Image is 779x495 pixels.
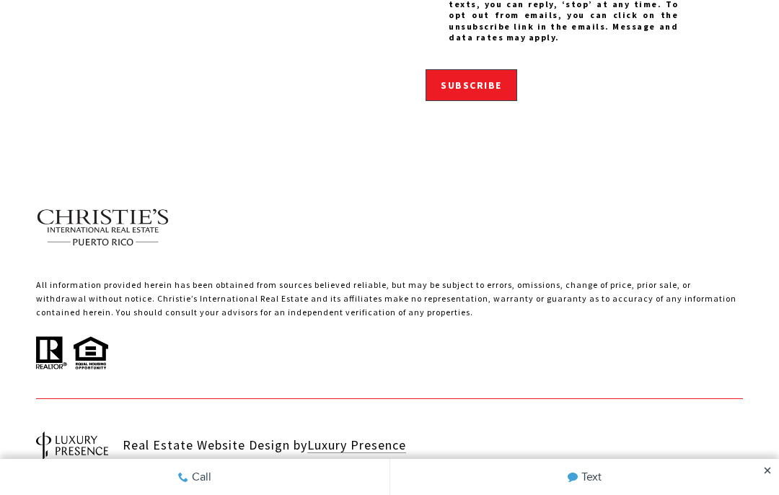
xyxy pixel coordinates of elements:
[36,191,170,263] img: Christie's International Real Estate text transparent background
[36,278,743,333] p: All information provided herein has been obtained from sources believed reliable, but may be subj...
[441,79,502,92] span: Subscribe
[123,435,406,456] div: Real Estate Website Design by
[307,437,406,453] a: Luxury Presence - open in a new tab
[36,333,108,371] img: All information provided herein has been obtained from sources believed reliable, but may be subj...
[426,69,517,101] button: Subscribe
[36,432,108,459] img: Real Estate Website Design by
